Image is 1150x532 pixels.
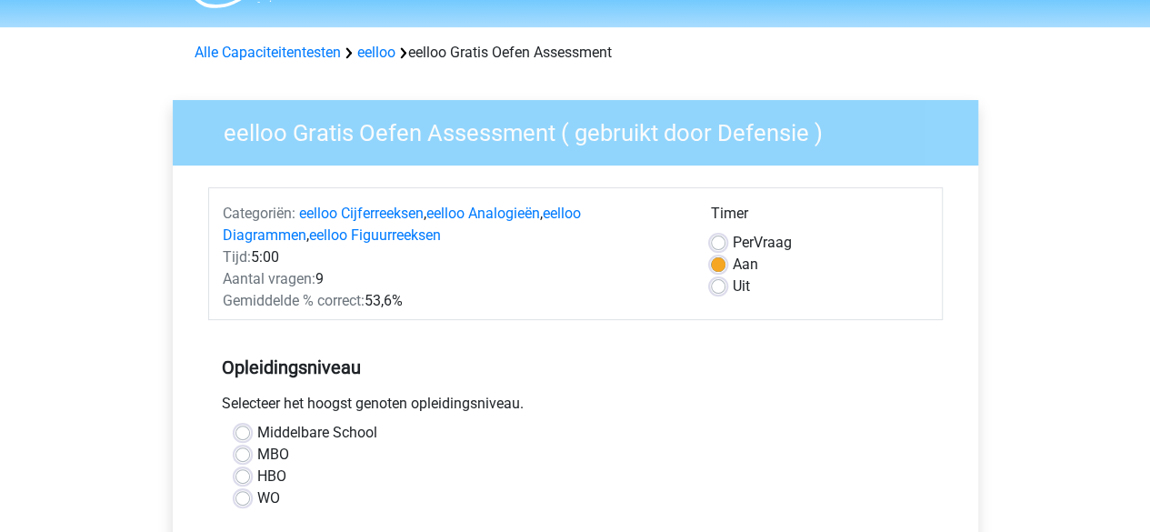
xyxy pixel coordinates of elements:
[209,246,697,268] div: 5:00
[299,205,424,222] a: eelloo Cijferreeksen
[208,393,943,422] div: Selecteer het hoogst genoten opleidingsniveau.
[733,234,754,251] span: Per
[223,205,295,222] span: Categoriën:
[223,248,251,266] span: Tijd:
[222,349,929,386] h5: Opleidingsniveau
[223,270,315,287] span: Aantal vragen:
[733,254,758,276] label: Aan
[209,203,697,246] div: , , ,
[357,44,395,61] a: eelloo
[195,44,341,61] a: Alle Capaciteitentesten
[209,268,697,290] div: 9
[733,232,792,254] label: Vraag
[202,112,965,147] h3: eelloo Gratis Oefen Assessment ( gebruikt door Defensie )
[223,292,365,309] span: Gemiddelde % correct:
[257,422,377,444] label: Middelbare School
[209,290,697,312] div: 53,6%
[187,42,964,64] div: eelloo Gratis Oefen Assessment
[426,205,540,222] a: eelloo Analogieën
[257,466,286,487] label: HBO
[309,226,441,244] a: eelloo Figuurreeksen
[711,203,928,232] div: Timer
[257,487,280,509] label: WO
[733,276,750,297] label: Uit
[257,444,289,466] label: MBO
